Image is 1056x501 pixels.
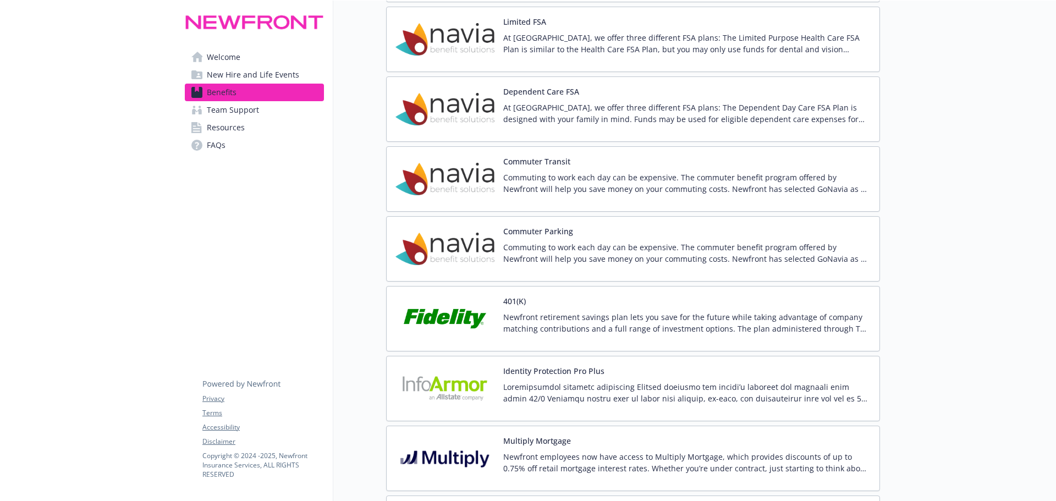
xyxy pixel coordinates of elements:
[395,365,494,412] img: Infoarmor, Inc. carrier logo
[503,435,571,447] button: Multiply Mortgage
[202,437,323,447] a: Disclaimer
[503,156,570,167] button: Commuter Transit
[395,225,494,272] img: Navia Benefit Solutions carrier logo
[207,136,226,154] span: FAQs
[185,84,324,101] a: Benefits
[207,119,245,136] span: Resources
[503,102,871,125] p: At [GEOGRAPHIC_DATA], we offer three different FSA plans: The Dependent Day Care FSA Plan is desi...
[395,295,494,342] img: Fidelity Investments carrier logo
[202,422,323,432] a: Accessibility
[185,101,324,119] a: Team Support
[503,225,573,237] button: Commuter Parking
[503,311,871,334] p: Newfront retirement savings plan lets you save for the future while taking advantage of company m...
[185,66,324,84] a: New Hire and Life Events
[503,16,546,27] button: Limited FSA
[207,101,259,119] span: Team Support
[503,241,871,265] p: Commuting to work each day can be expensive. The commuter benefit program offered by Newfront wil...
[503,32,871,55] p: At [GEOGRAPHIC_DATA], we offer three different FSA plans: The Limited Purpose Health Care FSA Pla...
[202,408,323,418] a: Terms
[185,136,324,154] a: FAQs
[503,451,871,474] p: Newfront employees now have access to Multiply Mortgage, which provides discounts of up to 0.75% ...
[207,48,240,66] span: Welcome
[202,394,323,404] a: Privacy
[395,435,494,482] img: Multiply Mortgage carrier logo
[503,365,604,377] button: Identity Protection Pro Plus
[207,66,299,84] span: New Hire and Life Events
[395,86,494,133] img: Navia Benefit Solutions carrier logo
[185,48,324,66] a: Welcome
[185,119,324,136] a: Resources
[503,86,579,97] button: Dependent Care FSA
[395,16,494,63] img: Navia Benefit Solutions carrier logo
[503,295,526,307] button: 401(K)
[503,381,871,404] p: Loremipsumdol sitametc adipiscing Elitsed doeiusmo tem incidi’u laboreet dol magnaali enim admin ...
[503,172,871,195] p: Commuting to work each day can be expensive. The commuter benefit program offered by Newfront wil...
[395,156,494,202] img: Navia Benefit Solutions carrier logo
[202,451,323,479] p: Copyright © 2024 - 2025 , Newfront Insurance Services, ALL RIGHTS RESERVED
[207,84,237,101] span: Benefits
